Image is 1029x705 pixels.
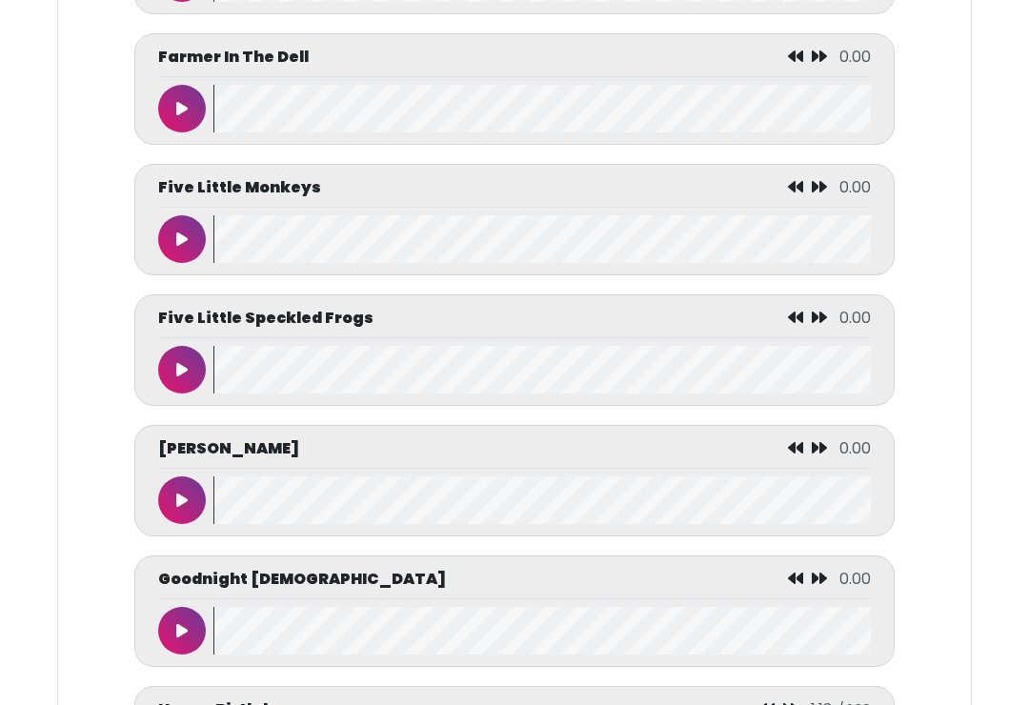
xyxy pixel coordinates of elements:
p: [PERSON_NAME] [158,437,299,460]
span: 0.00 [839,437,871,459]
p: Goodnight [DEMOGRAPHIC_DATA] [158,568,446,591]
span: 0.00 [839,176,871,198]
p: Farmer In The Dell [158,46,309,69]
p: Five Little Monkeys [158,176,321,199]
span: 0.00 [839,568,871,590]
span: 0.00 [839,307,871,329]
span: 0.00 [839,46,871,68]
p: Five Little Speckled Frogs [158,307,373,330]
